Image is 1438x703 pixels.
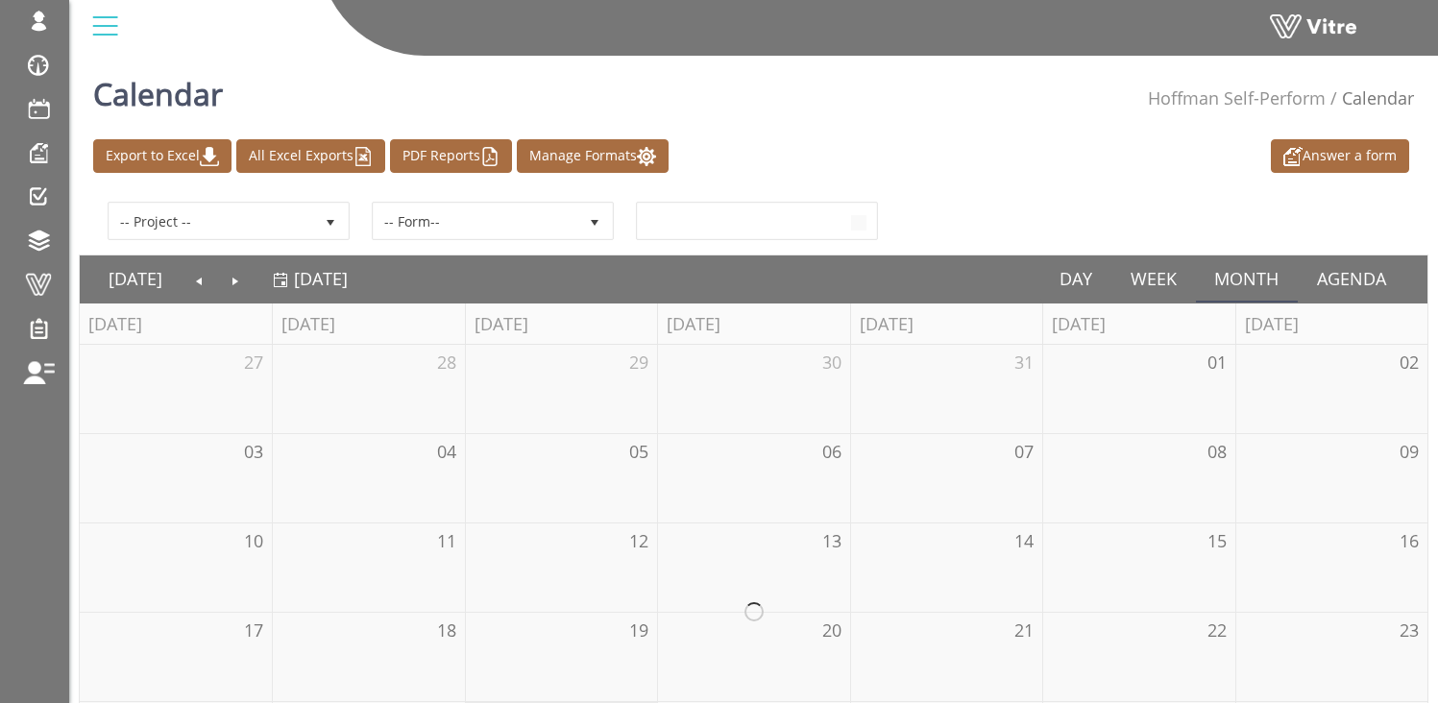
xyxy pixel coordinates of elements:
span: select [841,204,876,238]
a: Day [1040,256,1111,301]
a: All Excel Exports [236,139,385,173]
img: cal_pdf.png [480,147,500,166]
a: Week [1111,256,1196,301]
span: -- Project -- [110,204,313,238]
th: [DATE] [465,303,657,345]
span: select [577,204,612,238]
a: [DATE] [273,256,348,301]
th: [DATE] [657,303,849,345]
span: -- Form-- [374,204,577,238]
img: appointment_white2.png [1283,147,1303,166]
a: Manage Formats [517,139,669,173]
a: Hoffman Self-Perform [1148,86,1326,109]
th: [DATE] [80,303,272,345]
img: cal_download.png [200,147,219,166]
a: [DATE] [89,256,182,301]
a: Export to Excel [93,139,232,173]
a: Agenda [1298,256,1405,301]
h1: Calendar [93,48,223,130]
th: [DATE] [272,303,464,345]
th: [DATE] [1042,303,1234,345]
span: select [313,204,348,238]
a: PDF Reports [390,139,512,173]
a: Previous [182,256,218,301]
img: cal_excel.png [353,147,373,166]
li: Calendar [1326,86,1414,111]
th: [DATE] [1235,303,1427,345]
img: cal_settings.png [637,147,656,166]
a: Next [217,256,254,301]
span: [DATE] [294,267,348,290]
th: [DATE] [850,303,1042,345]
a: Month [1196,256,1299,301]
a: Answer a form [1271,139,1409,173]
